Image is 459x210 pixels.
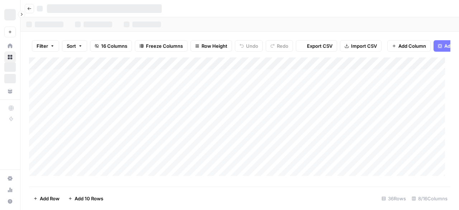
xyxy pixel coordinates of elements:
a: Your Data [4,85,16,97]
button: 16 Columns [90,40,132,52]
span: Filter [37,42,48,50]
button: Export CSV [296,40,337,52]
span: Add 10 Rows [75,195,103,202]
button: Add Row [29,193,64,204]
span: Sort [67,42,76,50]
a: Home [4,40,16,52]
span: Export CSV [307,42,332,50]
span: 16 Columns [101,42,127,50]
button: Help + Support [4,196,16,207]
a: Browse [4,51,16,63]
button: Undo [235,40,263,52]
a: Settings [4,173,16,184]
button: Freeze Columns [135,40,188,52]
span: Freeze Columns [146,42,183,50]
button: Sort [62,40,87,52]
div: 36 Rows [379,193,409,204]
a: Usage [4,184,16,196]
div: 8/16 Columns [409,193,450,204]
button: Add 10 Rows [64,193,108,204]
span: Add Column [398,42,426,50]
button: Row Height [190,40,232,52]
button: Add Column [387,40,431,52]
span: Undo [246,42,258,50]
span: Add Row [40,195,60,202]
span: Redo [277,42,288,50]
span: Row Height [202,42,227,50]
button: Import CSV [340,40,382,52]
span: Import CSV [351,42,377,50]
button: Redo [266,40,293,52]
button: Filter [32,40,59,52]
